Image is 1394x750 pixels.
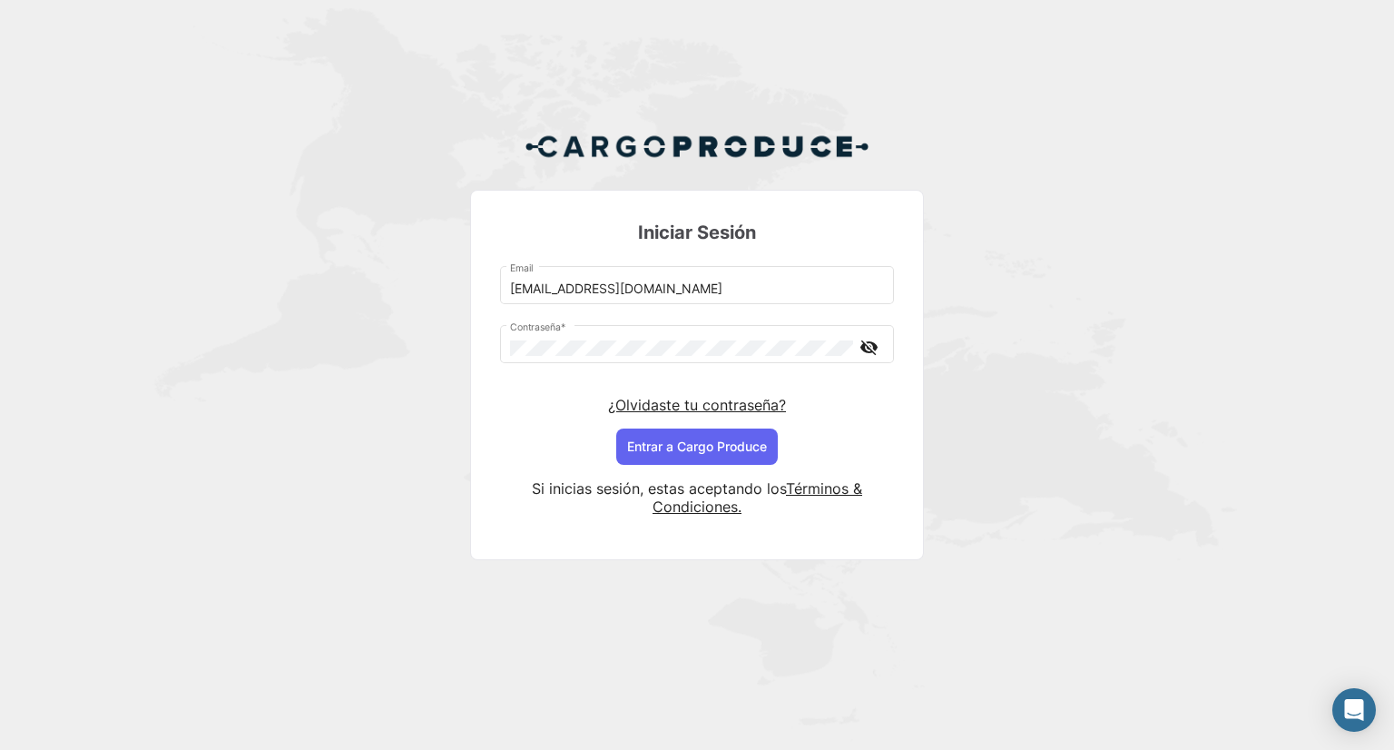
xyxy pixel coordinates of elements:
span: Si inicias sesión, estas aceptando los [532,479,786,498]
input: Email [510,281,885,297]
div: Abrir Intercom Messenger [1332,688,1376,732]
a: ¿Olvidaste tu contraseña? [608,396,786,414]
a: Términos & Condiciones. [653,479,862,516]
h3: Iniciar Sesión [500,220,894,245]
img: Cargo Produce Logo [525,124,869,168]
mat-icon: visibility_off [858,336,879,359]
button: Entrar a Cargo Produce [616,429,778,465]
